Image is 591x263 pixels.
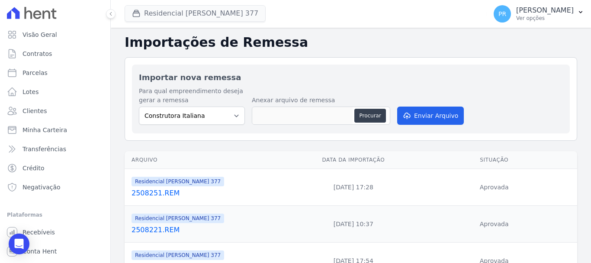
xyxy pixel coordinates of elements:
a: 2508221.REM [132,225,292,235]
a: Crédito [3,159,107,177]
span: Residencial [PERSON_NAME] 377 [132,177,224,186]
button: Residencial [PERSON_NAME] 377 [125,5,266,22]
span: Parcelas [22,68,48,77]
span: PR [498,11,506,17]
a: Visão Geral [3,26,107,43]
a: 2508251.REM [132,188,292,198]
button: PR [PERSON_NAME] Ver opções [487,2,591,26]
th: Arquivo [125,151,295,169]
a: Clientes [3,102,107,120]
a: Contratos [3,45,107,62]
th: Situação [411,151,577,169]
p: Ver opções [516,15,574,22]
td: [DATE] 17:28 [295,169,411,206]
button: Enviar Arquivo [397,107,464,125]
a: Negativação [3,179,107,196]
span: Negativação [22,183,61,192]
a: Parcelas [3,64,107,81]
span: Clientes [22,107,47,115]
td: Aprovada [411,206,577,243]
span: Minha Carteira [22,126,67,134]
span: Residencial [PERSON_NAME] 377 [132,214,224,223]
h2: Importar nova remessa [139,71,563,83]
label: Anexar arquivo de remessa [252,96,390,105]
div: Open Intercom Messenger [9,234,29,254]
td: [DATE] 10:37 [295,206,411,243]
span: Lotes [22,88,39,96]
span: Visão Geral [22,30,57,39]
th: Data da Importação [295,151,411,169]
span: Recebíveis [22,228,55,237]
span: Residencial [PERSON_NAME] 377 [132,250,224,260]
label: Para qual empreendimento deseja gerar a remessa [139,87,245,105]
a: Conta Hent [3,243,107,260]
span: Transferências [22,145,66,153]
span: Conta Hent [22,247,57,256]
a: Minha Carteira [3,121,107,139]
span: Crédito [22,164,45,172]
td: Aprovada [411,169,577,206]
a: Lotes [3,83,107,101]
a: Transferências [3,140,107,158]
span: Contratos [22,49,52,58]
div: Plataformas [7,210,103,220]
h2: Importações de Remessa [125,35,577,50]
p: [PERSON_NAME] [516,6,574,15]
a: Recebíveis [3,224,107,241]
button: Procurar [354,109,385,123]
